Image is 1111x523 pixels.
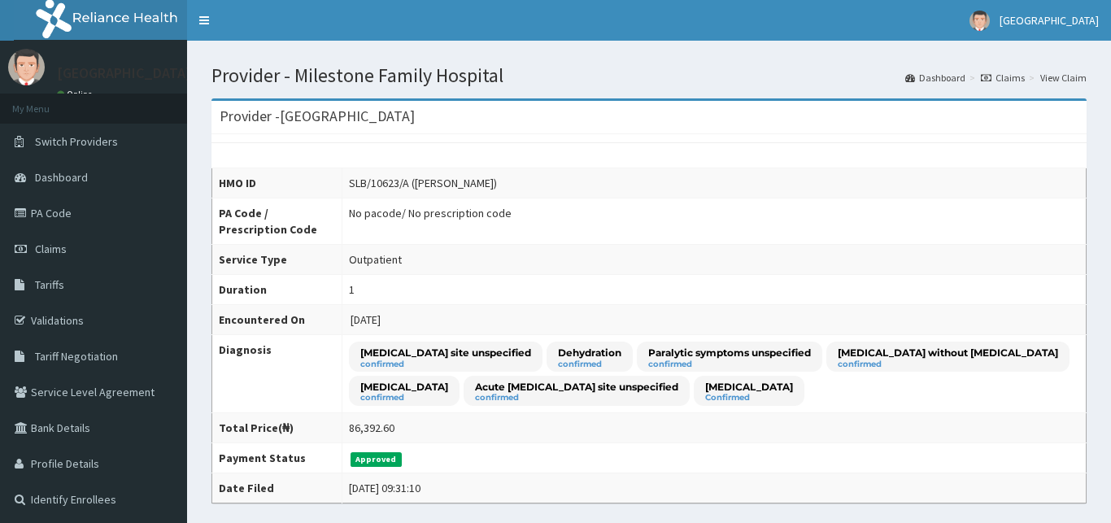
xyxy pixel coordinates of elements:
[1040,71,1087,85] a: View Claim
[211,65,1087,86] h1: Provider - Milestone Family Hospital
[349,281,355,298] div: 1
[35,170,88,185] span: Dashboard
[475,380,678,394] p: Acute [MEDICAL_DATA] site unspecified
[905,71,965,85] a: Dashboard
[981,71,1025,85] a: Claims
[360,394,448,402] small: confirmed
[705,380,793,394] p: [MEDICAL_DATA]
[57,89,96,100] a: Online
[212,335,342,413] th: Diagnosis
[705,394,793,402] small: Confirmed
[35,134,118,149] span: Switch Providers
[57,66,191,81] p: [GEOGRAPHIC_DATA]
[212,413,342,443] th: Total Price(₦)
[212,473,342,503] th: Date Filed
[351,452,402,467] span: Approved
[8,49,45,85] img: User Image
[360,346,531,360] p: [MEDICAL_DATA] site unspecified
[349,420,394,436] div: 86,392.60
[35,242,67,256] span: Claims
[648,360,811,368] small: confirmed
[838,360,1058,368] small: confirmed
[475,394,678,402] small: confirmed
[349,251,402,268] div: Outpatient
[220,109,415,124] h3: Provider - [GEOGRAPHIC_DATA]
[349,480,420,496] div: [DATE] 09:31:10
[212,245,342,275] th: Service Type
[349,175,497,191] div: SLB/10623/A ([PERSON_NAME])
[558,360,621,368] small: confirmed
[212,443,342,473] th: Payment Status
[558,346,621,360] p: Dehydration
[35,349,118,364] span: Tariff Negotiation
[349,205,512,221] div: No pacode / No prescription code
[360,360,531,368] small: confirmed
[838,346,1058,360] p: [MEDICAL_DATA] without [MEDICAL_DATA]
[1000,13,1099,28] span: [GEOGRAPHIC_DATA]
[351,312,381,327] span: [DATE]
[648,346,811,360] p: Paralytic symptoms unspecified
[212,198,342,245] th: PA Code / Prescription Code
[212,168,342,198] th: HMO ID
[360,380,448,394] p: [MEDICAL_DATA]
[35,277,64,292] span: Tariffs
[969,11,990,31] img: User Image
[212,305,342,335] th: Encountered On
[212,275,342,305] th: Duration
